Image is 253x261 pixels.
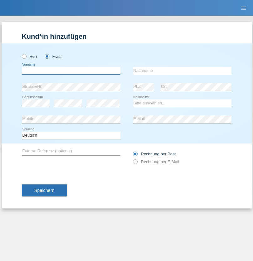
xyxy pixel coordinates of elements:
input: Rechnung per Post [133,152,137,159]
i: menu [240,5,247,11]
h1: Kund*in hinzufügen [22,33,231,40]
button: Speichern [22,184,67,196]
input: Rechnung per E-Mail [133,159,137,167]
a: menu [237,6,250,10]
label: Herr [22,54,38,59]
label: Rechnung per Post [133,152,176,156]
label: Rechnung per E-Mail [133,159,179,164]
span: Speichern [34,188,54,193]
input: Frau [45,54,49,58]
input: Herr [22,54,26,58]
label: Frau [45,54,61,59]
